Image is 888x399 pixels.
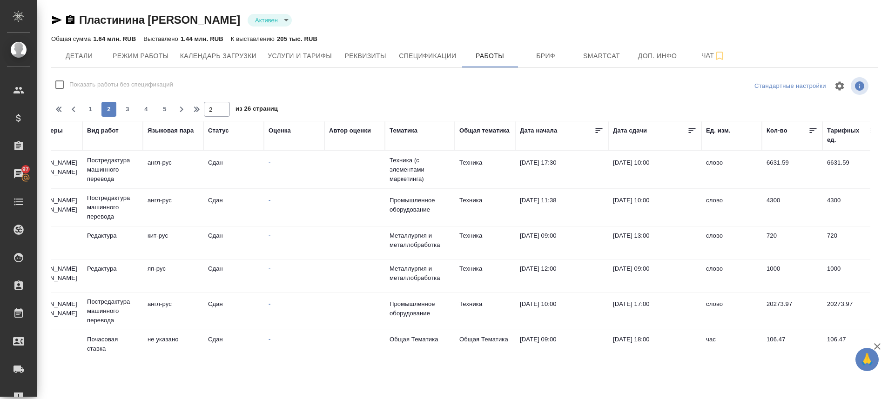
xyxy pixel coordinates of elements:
span: 🙏 [859,350,875,369]
td: [PERSON_NAME] [PERSON_NAME] [22,191,82,224]
td: 106.47 [762,330,822,363]
p: Редактура [87,264,138,273]
p: Редактура [87,231,138,240]
p: 205 тыс. RUB [277,35,317,42]
p: Техника (с элементами маркетинга) [390,156,450,184]
button: 🙏 [855,348,879,371]
span: Спецификации [399,50,456,62]
p: Постредактура машинного перевода [87,156,138,184]
td: [DATE] 11:38 [515,191,608,224]
td: [DATE] 18:00 [608,330,701,363]
td: [PERSON_NAME] [PERSON_NAME] [22,295,82,327]
td: англ-рус [143,153,203,186]
td: [DATE] 13:00 [608,226,701,259]
td: 20273.97 [762,295,822,327]
p: Общая сумма [51,35,93,42]
td: Техника [455,259,515,292]
td: яп-рус [143,259,203,292]
div: Активен [248,14,292,27]
span: 1 [83,105,98,114]
div: Дата сдачи [613,126,647,135]
span: Работы [468,50,512,62]
td: 1000 [762,259,822,292]
a: - [269,159,270,166]
span: Бриф [524,50,568,62]
button: 3 [120,102,135,117]
span: 3 [120,105,135,114]
td: 720 [762,226,822,259]
p: Промышленное оборудование [390,196,450,214]
td: Сдан [203,330,264,363]
span: 97 [17,165,34,174]
span: Календарь загрузки [180,50,257,62]
td: [DATE] 10:00 [608,153,701,186]
td: Сдан [203,259,264,292]
td: англ-рус [143,191,203,224]
p: К выставлению [231,35,277,42]
div: split button [752,79,828,93]
span: Реквизиты [343,50,388,62]
td: 106.47 [822,330,883,363]
div: Автор оценки [329,126,371,135]
div: Вид работ [87,126,119,135]
td: [DATE] 17:00 [608,295,701,327]
td: [DATE] 09:00 [515,330,608,363]
td: кит-рус [143,226,203,259]
div: Оценка [269,126,291,135]
td: Сдан [203,191,264,224]
p: Металлургия и металлобработка [390,264,450,283]
td: 4300 [762,191,822,224]
p: 1.64 млн. RUB [93,35,136,42]
td: 4300 [822,191,883,224]
button: Активен [252,16,281,24]
td: Техника [455,295,515,327]
td: [DATE] 09:00 [515,226,608,259]
div: Тарифных ед. [827,126,869,145]
td: [DATE] 17:30 [515,153,608,186]
span: Детали [57,50,101,62]
td: [DATE] 09:00 [608,259,701,292]
span: Услуги и тарифы [268,50,332,62]
p: Почасовая ставка [87,335,138,353]
div: Языковая пара [148,126,194,135]
a: - [269,232,270,239]
p: Металлургия и металлобработка [390,231,450,250]
td: Сдан [203,153,264,186]
span: из 26 страниц [235,103,278,117]
p: Постредактура машинного перевода [87,297,138,325]
div: Менеджеры верстки [27,126,78,145]
td: 720 [822,226,883,259]
span: 4 [139,105,154,114]
td: слово [701,153,762,186]
button: 1 [83,102,98,117]
td: час [701,330,762,363]
td: [DATE] 12:00 [515,259,608,292]
a: - [269,265,270,272]
td: Сдан [203,226,264,259]
a: - [269,336,270,343]
span: Режим работы [113,50,169,62]
p: Выставлено [143,35,181,42]
span: Smartcat [579,50,624,62]
td: [DATE] 10:00 [515,295,608,327]
p: Постредактура машинного перевода [87,193,138,221]
span: Чат [691,50,736,61]
div: Ед. изм. [706,126,731,135]
div: Дата начала [520,126,557,135]
td: Сдан [203,295,264,327]
td: 6631.59 [762,153,822,186]
td: англ-рус [143,295,203,327]
button: 4 [139,102,154,117]
td: 20273.97 [822,295,883,327]
a: - [269,300,270,307]
td: [DATE] 10:00 [608,191,701,224]
span: 5 [157,105,172,114]
td: слово [701,191,762,224]
a: Пластинина [PERSON_NAME] [79,13,240,26]
p: 1.44 млн. RUB [181,35,223,42]
a: - [269,197,270,204]
span: Настроить таблицу [828,75,851,97]
td: [PERSON_NAME] [PERSON_NAME] [22,259,82,292]
td: не указано [143,330,203,363]
td: слово [701,226,762,259]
